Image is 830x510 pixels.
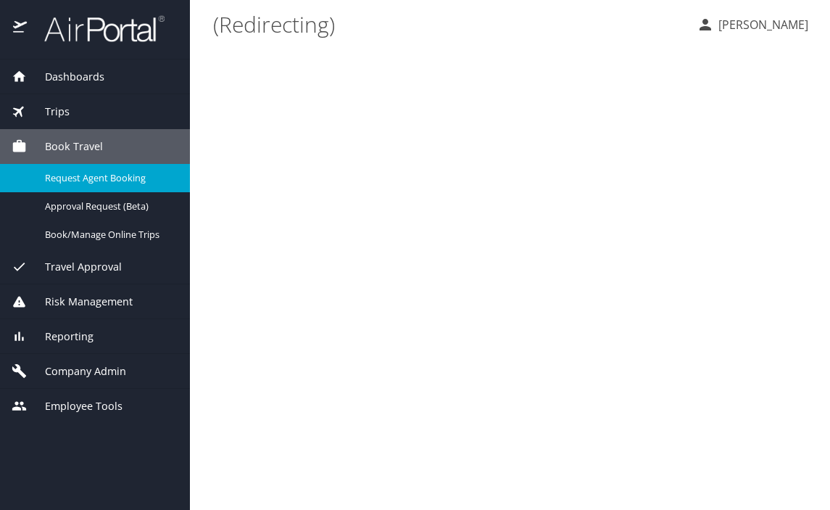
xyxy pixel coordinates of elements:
span: Risk Management [27,294,133,310]
p: [PERSON_NAME] [714,16,808,33]
span: Reporting [27,329,94,345]
button: [PERSON_NAME] [691,12,814,38]
span: Company Admin [27,363,126,379]
img: airportal-logo.png [28,15,165,43]
span: Book Travel [27,139,103,155]
h1: (Redirecting) [213,1,685,46]
span: Employee Tools [27,398,123,414]
span: Request Agent Booking [45,171,173,185]
span: Book/Manage Online Trips [45,228,173,242]
span: Trips [27,104,70,120]
span: Travel Approval [27,259,122,275]
img: icon-airportal.png [13,15,28,43]
span: Approval Request (Beta) [45,200,173,213]
span: Dashboards [27,69,104,85]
